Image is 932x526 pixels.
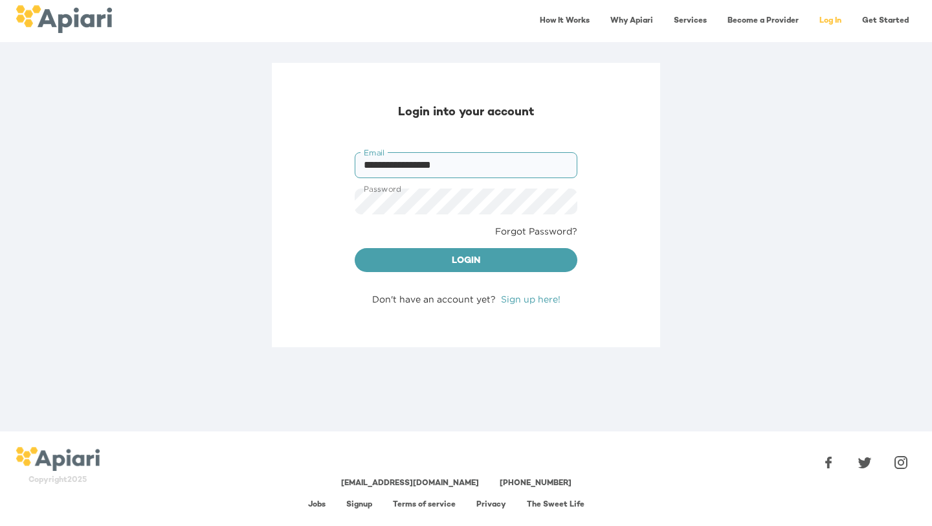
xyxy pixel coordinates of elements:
[341,479,479,488] a: [EMAIL_ADDRESS][DOMAIN_NAME]
[476,501,506,509] a: Privacy
[812,8,849,34] a: Log In
[355,248,577,273] button: Login
[495,225,577,238] a: Forgot Password?
[720,8,806,34] a: Become a Provider
[666,8,715,34] a: Services
[308,501,326,509] a: Jobs
[365,253,567,269] span: Login
[501,294,560,304] a: Sign up here!
[355,104,577,121] div: Login into your account
[393,501,456,509] a: Terms of service
[527,501,584,509] a: The Sweet Life
[532,8,597,34] a: How It Works
[16,5,112,33] img: logo
[603,8,661,34] a: Why Apiari
[854,8,916,34] a: Get Started
[16,475,100,486] div: Copyright 2025
[16,447,100,472] img: logo
[346,501,372,509] a: Signup
[500,478,571,489] div: [PHONE_NUMBER]
[355,293,577,306] div: Don't have an account yet?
